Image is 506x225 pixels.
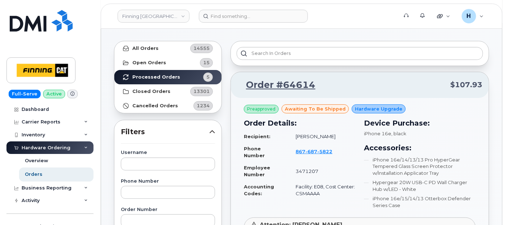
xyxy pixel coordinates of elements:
[364,142,476,153] h3: Accessories:
[193,45,210,52] span: 14555
[364,179,476,192] li: Hypergear 20W USB-C PD Wall Charger Hub w/LED - White
[467,12,471,20] span: H
[247,106,275,112] span: Preapproved
[296,149,341,154] a: 8676875822
[364,195,476,208] li: iPhone 16e/15/14/13 Otterbox Defender Series Case
[206,74,210,80] span: 5
[296,149,332,154] span: 867
[121,179,215,184] label: Phone Number
[364,156,476,177] li: iPhone 16e/14/13/13 Pro HyperGear Tempered Glass Screen Protector w/Installation Applicator Tray
[199,10,308,23] input: Find something...
[432,9,455,23] div: Quicklinks
[197,102,210,109] span: 1234
[289,130,355,143] td: [PERSON_NAME]
[244,165,270,177] strong: Employee Number
[132,103,178,109] strong: Cancelled Orders
[132,74,180,80] strong: Processed Orders
[132,89,170,94] strong: Closed Orders
[364,131,392,136] span: iPhone 16e
[118,10,190,23] a: Finning Canada
[244,118,356,128] h3: Order Details:
[114,70,222,84] a: Processed Orders5
[114,84,222,99] a: Closed Orders13301
[285,106,346,112] span: awaiting to be shipped
[244,146,265,158] strong: Phone Number
[355,106,402,112] span: Hardware Upgrade
[392,131,407,136] span: , black
[289,161,355,181] td: 3471207
[237,47,483,60] input: Search in orders
[450,80,482,90] span: $107.93
[132,60,166,66] strong: Open Orders
[457,9,489,23] div: hakaur@dminc.com
[193,88,210,95] span: 13301
[121,127,209,137] span: Filters
[132,46,159,51] strong: All Orders
[244,133,270,139] strong: Recipient:
[203,59,210,66] span: 15
[121,150,215,155] label: Username
[289,181,355,200] td: Facility: E08, Cost Center: CSMAAAA
[364,118,476,128] h3: Device Purchase:
[114,41,222,56] a: All Orders14555
[114,56,222,70] a: Open Orders15
[317,149,332,154] span: 5822
[114,99,222,113] a: Cancelled Orders1234
[305,149,317,154] span: 687
[244,184,274,196] strong: Accounting Codes:
[121,207,215,212] label: Order Number
[237,79,315,92] a: Order #64614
